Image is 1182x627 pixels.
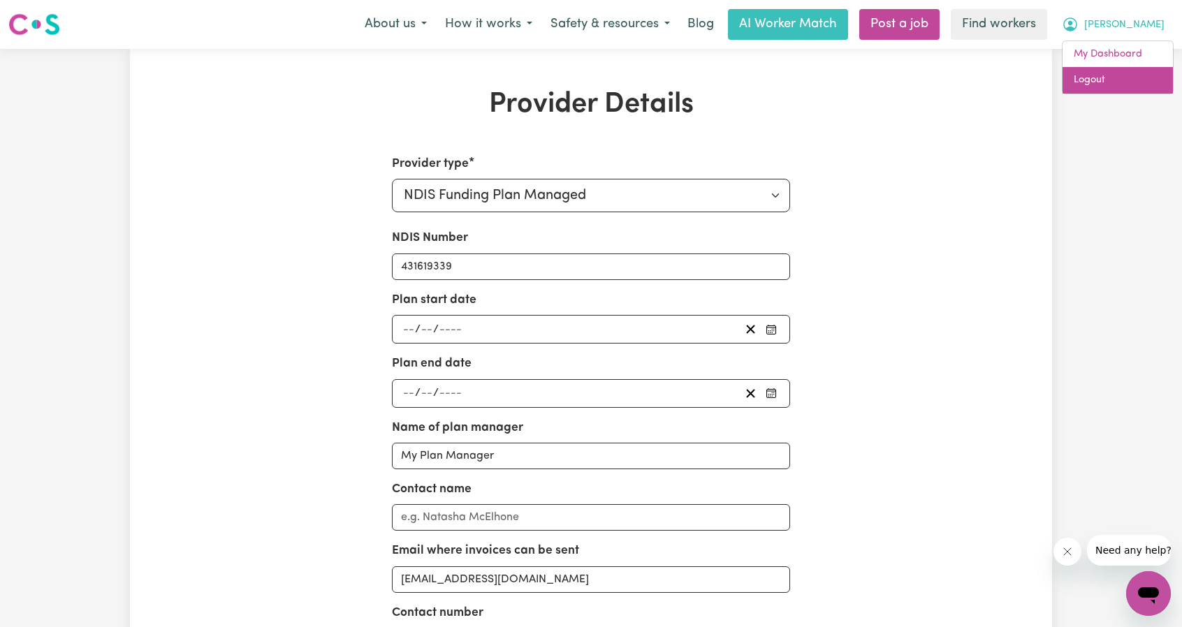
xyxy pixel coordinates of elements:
[392,229,468,247] label: NDIS Number
[679,9,722,40] a: Blog
[433,387,439,399] span: /
[439,384,462,403] input: ----
[392,419,523,437] label: Name of plan manager
[415,323,421,336] span: /
[392,542,579,560] label: Email where invoices can be sent
[761,320,781,339] button: Pick your plan start date
[392,291,476,309] label: Plan start date
[402,384,415,403] input: --
[541,10,679,39] button: Safety & resources
[392,155,469,173] label: Provider type
[951,9,1047,40] a: Find workers
[740,384,761,403] button: Clear plan end date
[402,320,415,339] input: --
[761,384,781,403] button: Pick your plan end date
[859,9,940,40] a: Post a job
[1053,10,1174,39] button: My Account
[439,320,462,339] input: ----
[415,387,421,399] span: /
[436,10,541,39] button: How it works
[421,384,433,403] input: --
[392,604,483,622] label: Contact number
[356,10,436,39] button: About us
[1084,17,1165,33] span: [PERSON_NAME]
[392,253,791,280] input: Enter your NDIS number
[728,9,848,40] a: AI Worker Match
[392,355,472,373] label: Plan end date
[1062,40,1174,94] div: My Account
[8,8,60,40] a: Careseekers logo
[292,88,890,121] h1: Provider Details
[1063,41,1173,68] a: My Dashboard
[392,480,472,499] label: Contact name
[1087,535,1171,566] iframe: Message from company
[8,12,60,37] img: Careseekers logo
[1053,538,1081,566] iframe: Close message
[392,566,791,593] input: e.g. nat.mc@myplanmanager.com.au
[740,320,761,339] button: Clear plan start date
[421,320,433,339] input: --
[433,323,439,336] span: /
[392,443,791,469] input: e.g. MyPlanManager Pty. Ltd.
[8,10,85,21] span: Need any help?
[1126,571,1171,616] iframe: Button to launch messaging window
[1063,67,1173,94] a: Logout
[392,504,791,531] input: e.g. Natasha McElhone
